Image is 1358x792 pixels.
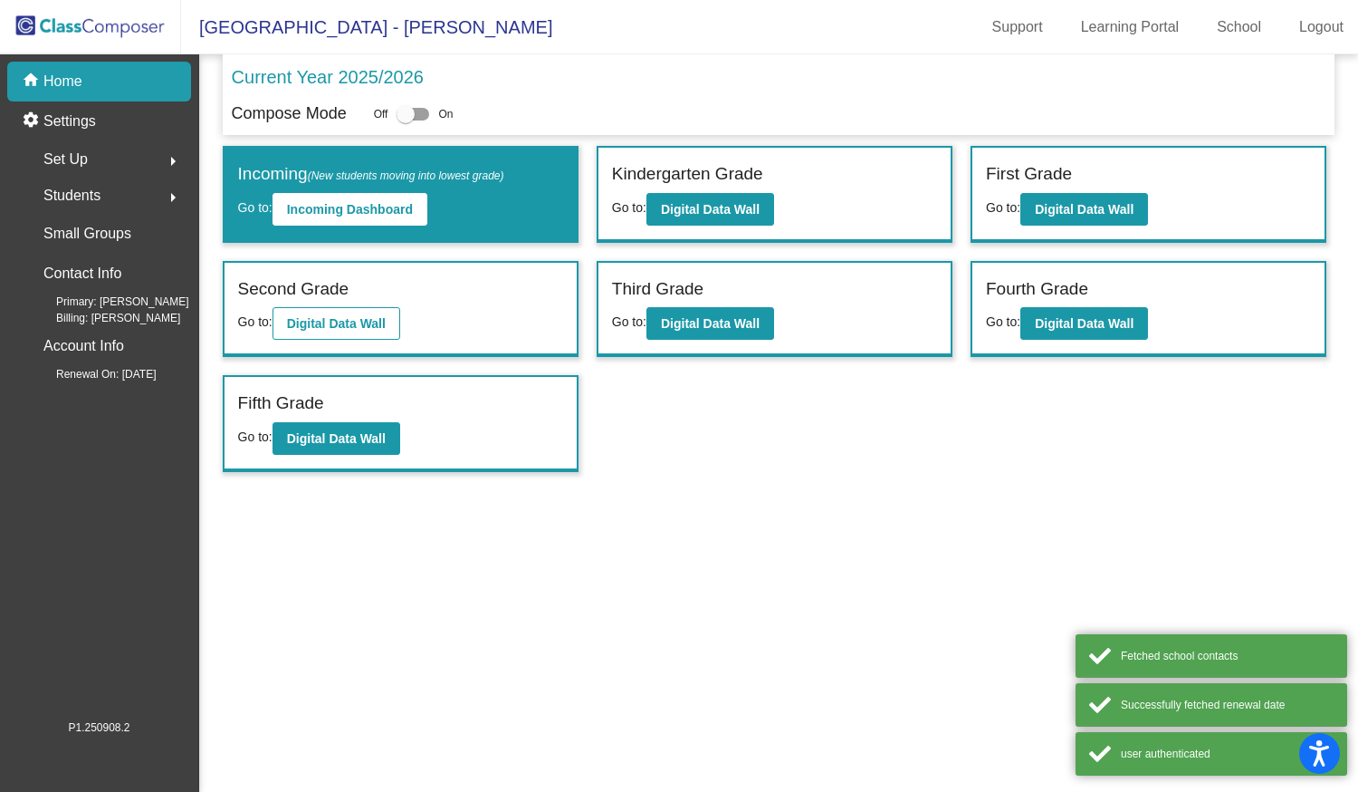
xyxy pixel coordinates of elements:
[273,422,400,455] button: Digital Data Wall
[438,106,453,122] span: On
[238,276,349,303] label: Second Grade
[238,430,273,444] span: Go to:
[612,314,646,329] span: Go to:
[287,316,386,331] b: Digital Data Wall
[43,261,121,286] p: Contact Info
[27,294,189,310] span: Primary: [PERSON_NAME]
[661,316,760,331] b: Digital Data Wall
[232,63,424,91] p: Current Year 2025/2026
[986,314,1020,329] span: Go to:
[1035,316,1133,331] b: Digital Data Wall
[43,147,88,172] span: Set Up
[986,200,1020,215] span: Go to:
[22,111,43,132] mat-icon: settings
[181,13,552,42] span: [GEOGRAPHIC_DATA] - [PERSON_NAME]
[43,111,96,132] p: Settings
[1066,13,1194,42] a: Learning Portal
[308,169,504,182] span: (New students moving into lowest grade)
[162,187,184,208] mat-icon: arrow_right
[273,307,400,340] button: Digital Data Wall
[612,200,646,215] span: Go to:
[43,71,82,92] p: Home
[374,106,388,122] span: Off
[1121,648,1334,664] div: Fetched school contacts
[273,193,427,226] button: Incoming Dashboard
[646,307,774,340] button: Digital Data Wall
[612,161,763,188] label: Kindergarten Grade
[287,202,413,217] b: Incoming Dashboard
[238,161,504,188] label: Incoming
[986,161,1072,188] label: First Grade
[1035,202,1133,217] b: Digital Data Wall
[27,366,156,382] span: Renewal On: [DATE]
[162,150,184,172] mat-icon: arrow_right
[978,13,1057,42] a: Support
[43,221,131,246] p: Small Groups
[238,200,273,215] span: Go to:
[287,431,386,446] b: Digital Data Wall
[646,193,774,226] button: Digital Data Wall
[43,183,100,208] span: Students
[612,276,703,303] label: Third Grade
[1121,697,1334,713] div: Successfully fetched renewal date
[1285,13,1358,42] a: Logout
[238,314,273,329] span: Go to:
[1121,746,1334,762] div: user authenticated
[22,71,43,92] mat-icon: home
[1202,13,1276,42] a: School
[1020,193,1148,226] button: Digital Data Wall
[661,202,760,217] b: Digital Data Wall
[1020,307,1148,340] button: Digital Data Wall
[232,101,347,126] p: Compose Mode
[238,391,324,417] label: Fifth Grade
[986,276,1088,303] label: Fourth Grade
[27,310,180,326] span: Billing: [PERSON_NAME]
[43,333,124,359] p: Account Info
